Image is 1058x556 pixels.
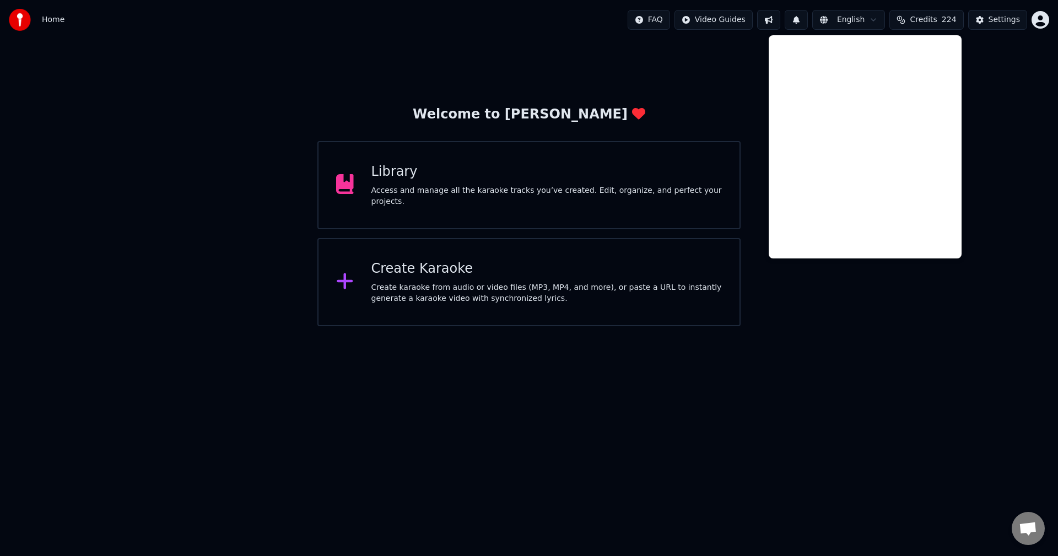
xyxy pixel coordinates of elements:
div: Settings [989,14,1020,25]
button: Settings [968,10,1027,30]
div: Library [371,163,722,181]
span: Home [42,14,64,25]
button: Credits224 [889,10,963,30]
span: 224 [942,14,957,25]
a: Otevřený chat [1012,512,1045,545]
div: Access and manage all the karaoke tracks you’ve created. Edit, organize, and perfect your projects. [371,185,722,207]
button: FAQ [628,10,670,30]
span: Credits [910,14,937,25]
div: Create Karaoke [371,260,722,278]
nav: breadcrumb [42,14,64,25]
img: youka [9,9,31,31]
div: Welcome to [PERSON_NAME] [413,106,645,123]
button: Video Guides [674,10,753,30]
div: Create karaoke from audio or video files (MP3, MP4, and more), or paste a URL to instantly genera... [371,282,722,304]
